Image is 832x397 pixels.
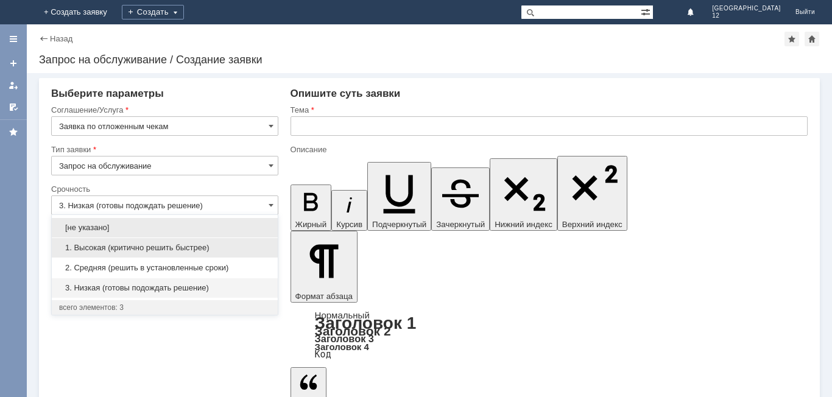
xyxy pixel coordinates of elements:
button: Подчеркнутый [367,162,431,231]
div: Формат абзаца [291,311,808,359]
div: Создать [122,5,184,19]
span: Опишите суть заявки [291,88,401,99]
a: Мои согласования [4,97,23,117]
div: Добавить в избранное [784,32,799,46]
div: всего элементов: 3 [59,303,270,312]
span: Подчеркнутый [372,220,426,229]
span: Выберите параметры [51,88,164,99]
span: Курсив [336,220,362,229]
span: Формат абзаца [295,292,353,301]
span: Расширенный поиск [641,5,653,17]
span: [не указано] [59,223,270,233]
span: Верхний индекс [562,220,622,229]
a: Нормальный [315,310,370,320]
a: Заголовок 3 [315,333,374,344]
div: Срочность [51,185,276,193]
div: Соглашение/Услуга [51,106,276,114]
button: Формат абзаца [291,231,358,303]
button: Жирный [291,184,332,231]
button: Верхний индекс [557,156,627,231]
a: Заголовок 4 [315,342,369,352]
div: Запрос на обслуживание / Создание заявки [39,54,820,66]
div: Тема [291,106,805,114]
div: Описание [291,146,805,153]
button: Нижний индекс [490,158,557,231]
span: [GEOGRAPHIC_DATA] [712,5,781,12]
span: Зачеркнутый [436,220,485,229]
button: Курсив [331,190,367,231]
a: Код [315,349,331,360]
div: Сделать домашней страницей [805,32,819,46]
a: Назад [50,34,72,43]
a: Создать заявку [4,54,23,73]
span: 12 [712,12,781,19]
span: Нижний индекс [495,220,552,229]
a: Мои заявки [4,76,23,95]
a: Заголовок 1 [315,314,417,332]
a: Заголовок 2 [315,324,391,338]
span: 2. Средняя (решить в установленные сроки) [59,263,270,273]
button: Зачеркнутый [431,167,490,231]
span: Жирный [295,220,327,229]
span: 1. Высокая (критично решить быстрее) [59,243,270,253]
div: Тип заявки [51,146,276,153]
span: 3. Низкая (готовы подождать решение) [59,283,270,293]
